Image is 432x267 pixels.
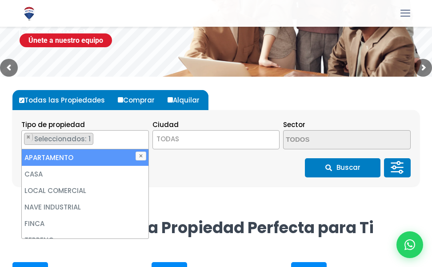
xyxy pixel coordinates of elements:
label: Todas las Propiedades [17,90,114,110]
span: × [26,133,31,141]
input: Comprar [118,97,123,103]
li: FINCA [22,215,148,232]
li: CASA [22,166,148,182]
span: Ciudad [152,120,179,129]
a: Únete a nuestro equipo [20,33,112,47]
span: Seleccionados: 1 [33,134,93,144]
span: TODAS [153,133,280,145]
textarea: Search [22,131,27,150]
span: × [139,133,144,141]
li: TERRENO [22,232,148,248]
button: Remove all items [139,133,144,142]
textarea: Search [284,131,370,150]
button: ✕ [136,152,146,160]
a: mobile menu [398,6,413,21]
li: NAVE INDUSTRIAL [22,199,148,215]
label: Comprar [116,90,164,110]
li: LOCAL COMERCIAL [22,182,148,199]
input: Alquilar [168,97,173,103]
span: TODAS [152,130,280,149]
button: Remove item [24,133,33,141]
strong: Encuentra la Propiedad Perfecta para Ti [59,217,374,238]
span: TODAS [156,134,179,144]
button: Buscar [305,158,380,177]
li: APARTAMENTO [22,149,148,166]
li: APARTAMENTO [24,133,93,145]
span: Tipo de propiedad [21,120,85,129]
input: Todas las Propiedades [19,98,24,103]
img: Logo de REMAX [21,6,37,21]
span: Sector [283,120,305,129]
label: Alquilar [165,90,208,110]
